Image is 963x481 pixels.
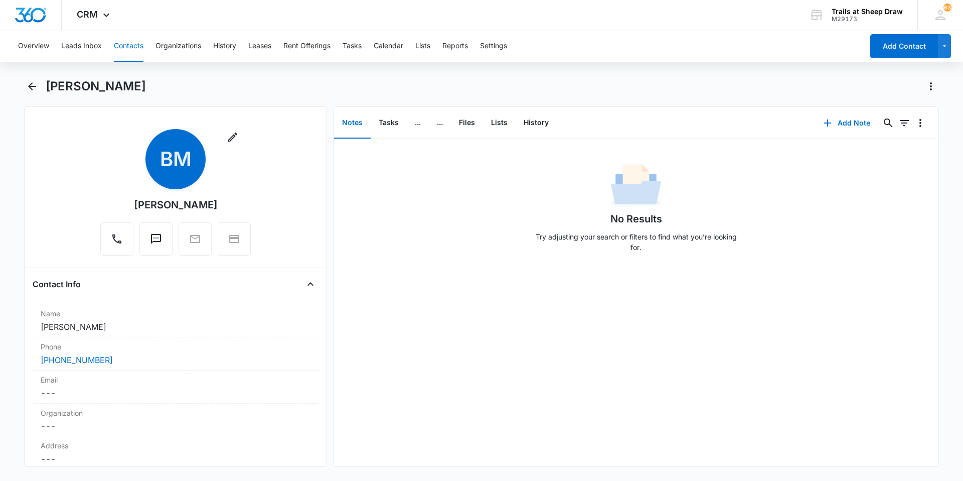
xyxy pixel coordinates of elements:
[100,238,133,247] a: Call
[415,30,430,62] button: Lists
[33,278,81,290] h4: Contact Info
[41,341,310,352] label: Phone
[46,79,146,94] h1: [PERSON_NAME]
[41,321,310,333] dd: [PERSON_NAME]
[134,197,218,212] div: [PERSON_NAME]
[814,111,880,135] button: Add Note
[407,107,429,139] button: ...
[483,107,516,139] button: Lists
[33,337,318,371] div: Phone[PHONE_NUMBER]
[33,371,318,404] div: Email---
[155,30,201,62] button: Organizations
[516,107,557,139] button: History
[100,222,133,256] button: Call
[451,107,483,139] button: Files
[334,107,371,139] button: Notes
[480,30,507,62] button: Settings
[114,30,143,62] button: Contacts
[429,107,451,139] button: ...
[896,115,912,131] button: Filters
[870,34,938,58] button: Add Contact
[531,231,741,253] p: Try adjusting your search or filters to find what you’re looking for.
[41,375,310,385] label: Email
[33,404,318,436] div: Organization---
[61,30,102,62] button: Leads Inbox
[442,30,468,62] button: Reports
[832,16,903,23] div: account id
[912,115,928,131] button: Overflow Menu
[371,107,407,139] button: Tasks
[24,78,40,94] button: Back
[248,30,271,62] button: Leases
[343,30,362,62] button: Tasks
[923,78,939,94] button: Actions
[832,8,903,16] div: account name
[283,30,331,62] button: Rent Offerings
[139,238,173,247] a: Text
[41,453,310,465] dd: ---
[41,354,113,366] a: [PHONE_NUMBER]
[41,408,310,418] label: Organization
[610,211,662,226] h1: No Results
[41,420,310,432] dd: ---
[33,436,318,469] div: Address---
[302,276,318,292] button: Close
[41,387,310,399] dd: ---
[41,440,310,451] label: Address
[145,129,206,189] span: BM
[611,161,661,211] img: No Data
[213,30,236,62] button: History
[139,222,173,256] button: Text
[41,308,310,319] label: Name
[374,30,403,62] button: Calendar
[77,9,98,20] span: CRM
[33,304,318,337] div: Name[PERSON_NAME]
[943,4,951,12] div: notifications count
[943,4,951,12] span: 63
[18,30,49,62] button: Overview
[880,115,896,131] button: Search...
